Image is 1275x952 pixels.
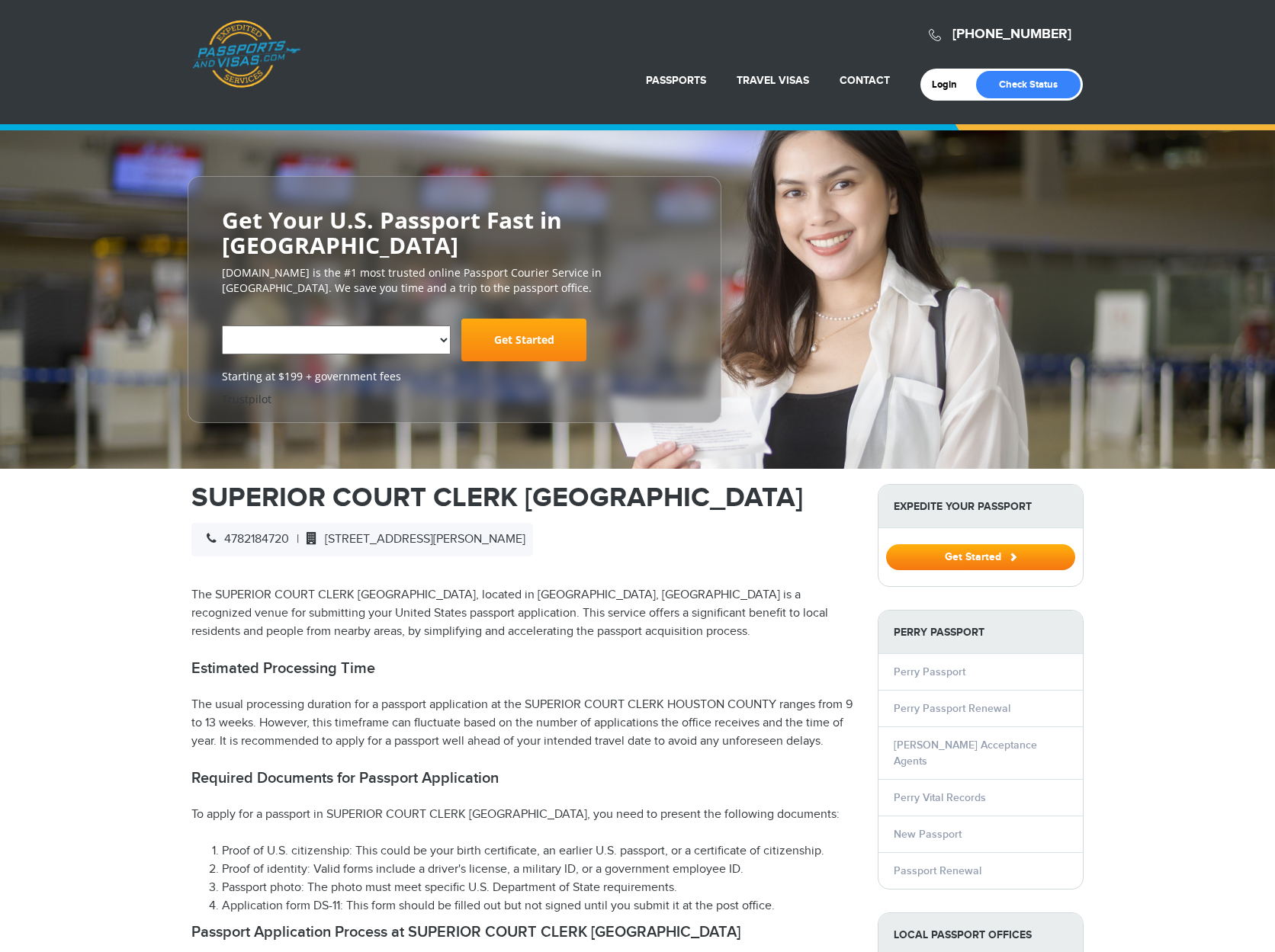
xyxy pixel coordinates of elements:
[878,485,1083,528] strong: Expedite Your Passport
[894,739,1037,768] a: [PERSON_NAME] Acceptance Agents
[878,611,1083,654] strong: Perry Passport
[191,923,855,941] h2: Passport Application Process at SUPERIOR COURT CLERK [GEOGRAPHIC_DATA]
[886,550,1075,563] a: Get Started
[191,586,855,641] p: The SUPERIOR COURT CLERK [GEOGRAPHIC_DATA], located in [GEOGRAPHIC_DATA], [GEOGRAPHIC_DATA] is a ...
[191,523,533,556] div: |
[191,484,855,511] h1: SUPERIOR COURT CLERK [GEOGRAPHIC_DATA]
[222,861,855,879] li: Proof of identity: Valid forms include a driver's license, a military ID, or a government employe...
[222,879,855,897] li: Passport photo: The photo must meet specific U.S. Department of State requirements.
[646,74,706,87] a: Passports
[222,265,687,296] p: [DOMAIN_NAME] is the #1 most trusted online Passport Courier Service in [GEOGRAPHIC_DATA]. We sav...
[932,79,968,91] a: Login
[192,20,300,88] a: Passports & [DOMAIN_NAME]
[894,702,1010,715] a: Perry Passport Renewal
[222,897,855,915] li: Application form DS-11: This form should be filled out but not signed until you submit it at the ...
[886,544,1075,570] button: Get Started
[222,207,687,258] h2: Get Your U.S. Passport Fast in [GEOGRAPHIC_DATA]
[840,74,890,87] a: Contact
[894,665,965,678] a: Perry Passport
[299,532,525,547] span: [STREET_ADDRESS][PERSON_NAME]
[737,74,809,87] a: Travel Visas
[461,319,586,361] a: Get Started
[191,806,855,824] p: To apply for a passport in SUPERIOR COURT CLERK [GEOGRAPHIC_DATA], you need to present the follow...
[222,369,687,384] span: Starting at $199 + government fees
[976,71,1081,98] a: Check Status
[222,842,855,861] li: Proof of U.S. citizenship: This could be your birth certificate, an earlier U.S. passport, or a c...
[894,864,981,877] a: Passport Renewal
[952,26,1071,43] a: [PHONE_NUMBER]
[191,769,855,787] h2: Required Documents for Passport Application
[191,659,855,678] h2: Estimated Processing Time
[894,828,962,841] a: New Passport
[199,532,289,547] span: 4782184720
[222,392,271,406] a: Trustpilot
[894,791,986,804] a: Perry Vital Records
[191,696,855,751] p: The usual processing duration for a passport application at the SUPERIOR COURT CLERK HOUSTON COUN...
